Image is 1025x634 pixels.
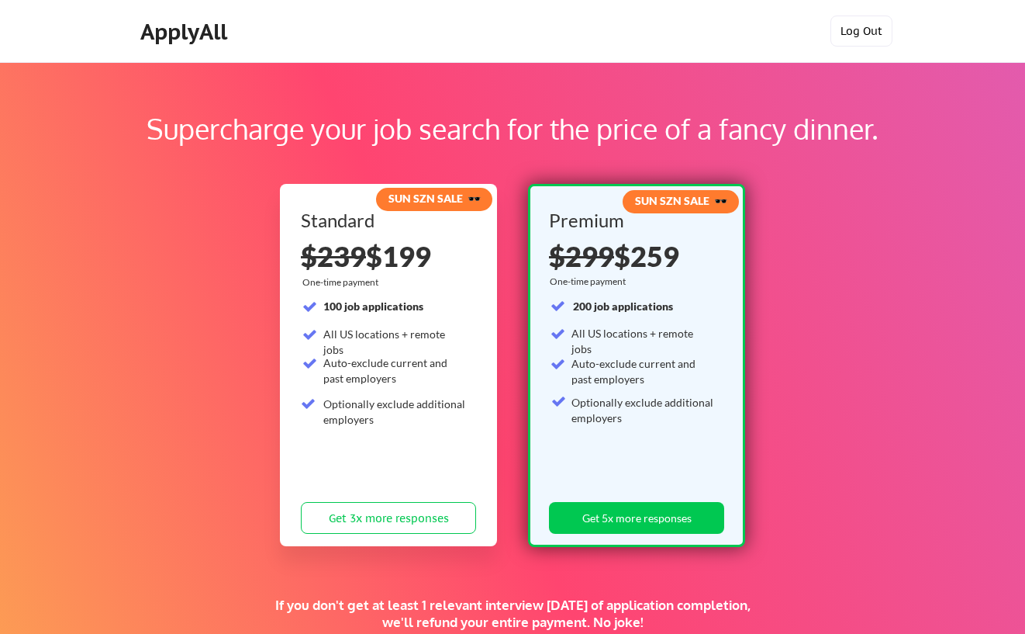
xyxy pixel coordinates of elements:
[571,395,715,425] div: Optionally exclude additional employers
[830,16,892,47] button: Log Out
[571,356,715,386] div: Auto-exclude current and past employers
[99,108,926,150] div: Supercharge your job search for the price of a fancy dinner.
[269,597,756,631] div: If you don't get at least 1 relevant interview [DATE] of application completion, we'll refund you...
[140,19,232,45] div: ApplyAll
[301,211,471,230] div: Standard
[549,502,724,534] button: Get 5x more responses
[323,327,467,357] div: All US locations + remote jobs
[323,397,467,427] div: Optionally exclude additional employers
[549,239,614,273] s: $299
[323,355,467,386] div: Auto-exclude current and past employers
[635,194,727,207] strong: SUN SZN SALE 🕶️
[388,192,481,205] strong: SUN SZN SALE 🕶️
[550,275,630,288] div: One-time payment
[301,239,366,273] s: $239
[549,242,719,270] div: $259
[549,211,719,230] div: Premium
[301,242,476,270] div: $199
[323,300,423,313] strong: 100 job applications
[302,276,383,289] div: One-time payment
[301,502,476,534] button: Get 3x more responses
[571,326,715,356] div: All US locations + remote jobs
[573,300,673,313] strong: 200 job applications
